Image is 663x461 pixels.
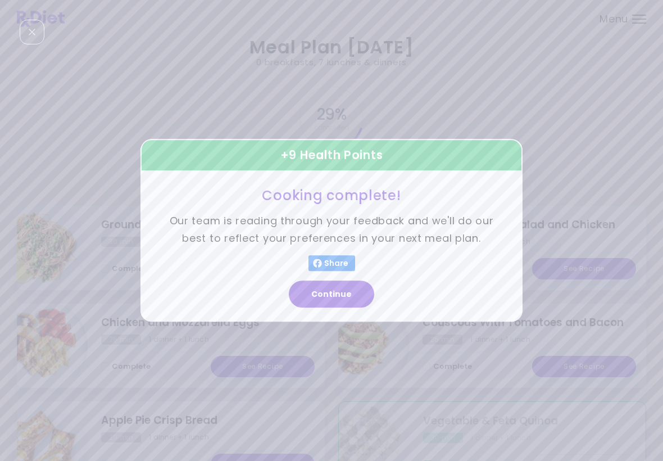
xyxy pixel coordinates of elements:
[322,259,351,268] span: Share
[289,281,374,308] button: Continue
[169,213,494,247] p: Our team is reading through your feedback and we'll do our best to reflect your preferences in yo...
[308,256,355,272] button: Share
[20,20,44,44] div: Close
[169,187,494,204] h3: Cooking complete!
[140,139,523,171] div: + 9 Health Points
